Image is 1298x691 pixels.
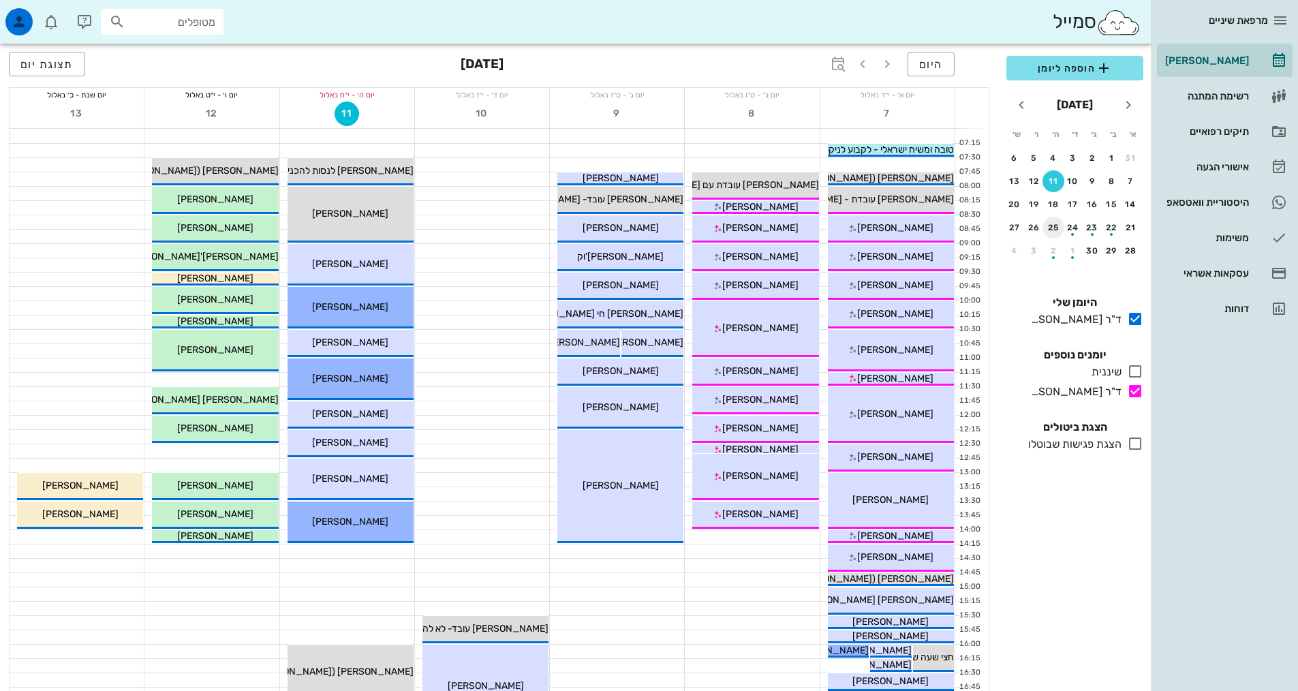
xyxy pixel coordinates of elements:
th: ו׳ [1027,123,1045,146]
span: [PERSON_NAME] [312,258,388,270]
button: 23 [1081,217,1103,239]
div: 15:00 [955,581,983,593]
button: [DATE] [1051,91,1098,119]
div: 16:30 [955,667,983,679]
div: 12:15 [955,424,983,435]
div: 13:45 [955,510,983,521]
div: רשימת המתנה [1162,91,1249,102]
div: 14 [1120,200,1142,209]
div: סמייל [1053,7,1141,37]
a: דוחות [1157,292,1293,325]
span: [PERSON_NAME] [177,480,253,491]
button: 8 [1101,170,1123,192]
button: 31 [1120,147,1142,169]
button: 10 [1062,170,1084,192]
div: 08:15 [955,195,983,206]
span: 7 [875,108,899,119]
div: 7 [1120,176,1142,186]
span: 8 [740,108,764,119]
button: 13 [65,102,89,126]
button: 21 [1120,217,1142,239]
span: [PERSON_NAME] [177,294,253,305]
div: היסטוריית וואטסאפ [1162,197,1249,208]
div: תיקים רפואיים [1162,126,1249,137]
span: [PERSON_NAME] [312,437,388,448]
div: 10:15 [955,309,983,321]
span: [PERSON_NAME] [722,365,799,377]
div: 30 [1081,246,1103,256]
span: [PERSON_NAME] [177,344,253,356]
button: חודש הבא [1009,93,1034,117]
div: 09:15 [955,252,983,264]
span: [PERSON_NAME] [PERSON_NAME] [799,594,954,606]
a: אישורי הגעה [1157,151,1293,183]
div: 16:00 [955,639,983,650]
button: תצוגת יום [9,52,85,76]
button: 11 [335,102,359,126]
div: 10:30 [955,324,983,335]
div: 2 [1081,153,1103,163]
button: 14 [1120,194,1142,215]
span: [PERSON_NAME] [857,222,933,234]
div: 27 [1004,223,1025,232]
div: 4 [1042,153,1064,163]
span: [PERSON_NAME] חי [PERSON_NAME] [519,308,683,320]
div: 24 [1062,223,1084,232]
a: היסטוריית וואטסאפ [1157,186,1293,219]
a: תיקים רפואיים [1157,115,1293,148]
div: 12:45 [955,452,983,464]
div: 08:00 [955,181,983,192]
span: [PERSON_NAME] [312,473,388,485]
div: יום ה׳ - י״ח באלול [280,88,414,102]
div: 13:15 [955,481,983,493]
a: [PERSON_NAME] [1157,44,1293,77]
span: היום [919,58,943,71]
div: 12:30 [955,438,983,450]
div: 9 [1081,176,1103,186]
span: [PERSON_NAME] [722,423,799,434]
div: עסקאות אשראי [1162,268,1249,279]
span: [PERSON_NAME] [857,308,933,320]
h3: [DATE] [461,52,504,79]
div: 8 [1101,176,1123,186]
div: 15:30 [955,610,983,621]
div: 25 [1042,223,1064,232]
span: [PERSON_NAME] [PERSON_NAME] [124,394,279,405]
span: [PERSON_NAME] [857,344,933,356]
th: ד׳ [1066,123,1083,146]
div: 14:00 [955,524,983,536]
div: 15:15 [955,596,983,607]
button: 10 [470,102,495,126]
button: 2 [1081,147,1103,169]
div: יום א׳ - י״ד באלול [820,88,955,102]
button: 3 [1023,240,1045,262]
div: 29 [1101,246,1123,256]
h4: הצגת ביטולים [1006,419,1143,435]
span: [PERSON_NAME] ([PERSON_NAME]) עובדת [766,172,954,184]
span: [PERSON_NAME] [722,222,799,234]
div: 5 [1023,153,1045,163]
span: [PERSON_NAME] [177,530,253,542]
button: 27 [1004,217,1025,239]
div: יום ג׳ - ט״ז באלול [550,88,684,102]
span: [PERSON_NAME] [852,494,929,506]
div: משימות [1162,232,1249,243]
button: 4 [1004,240,1025,262]
div: 14:30 [955,553,983,564]
button: 15 [1101,194,1123,215]
button: 25 [1042,217,1064,239]
span: הוספה ליומן [1017,60,1132,76]
div: 31 [1120,153,1142,163]
span: [PERSON_NAME] [544,337,620,348]
span: [PERSON_NAME] עובד- [PERSON_NAME] [504,194,683,205]
span: [PERSON_NAME] [312,408,388,420]
div: 15 [1101,200,1123,209]
span: תצוגת יום [20,58,74,71]
button: 2 [1042,240,1064,262]
div: 10 [1062,176,1084,186]
div: 1 [1062,246,1084,256]
div: 11:30 [955,381,983,393]
div: 28 [1120,246,1142,256]
span: [PERSON_NAME] [42,480,119,491]
span: [PERSON_NAME] [722,322,799,334]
